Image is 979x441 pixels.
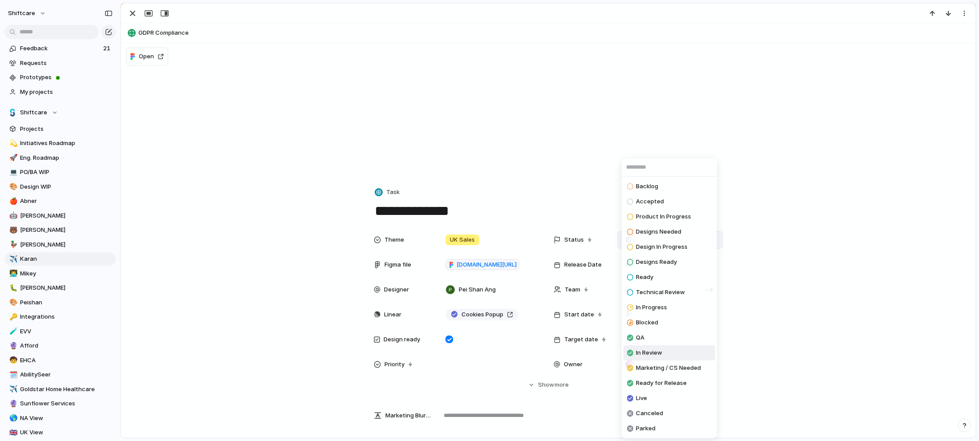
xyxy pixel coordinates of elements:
span: Canceled [636,409,663,418]
span: Accepted [636,197,664,206]
span: Product In Progress [636,212,691,221]
span: Design In Progress [636,243,688,251]
span: Technical Review [636,288,685,297]
span: Backlog [636,182,658,191]
span: Marketing / CS Needed [636,364,701,372]
span: Designs Needed [636,227,681,236]
span: Parked [636,424,655,433]
span: QA [636,333,644,342]
span: Designs Ready [636,258,677,267]
span: In Review [636,348,662,357]
span: In Progress [636,303,667,312]
span: Ready for Release [636,379,687,388]
span: Live [636,394,647,403]
span: Blocked [636,318,658,327]
span: Ready [636,273,653,282]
